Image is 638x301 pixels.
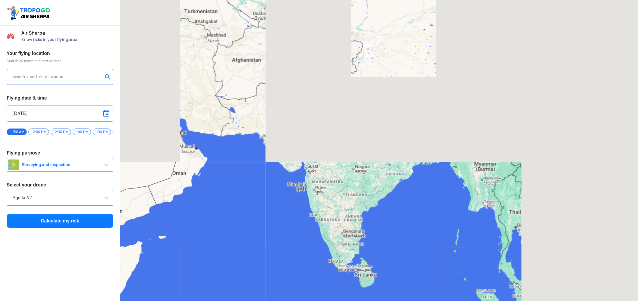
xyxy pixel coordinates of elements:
span: Know risks in your flying area [21,37,113,42]
span: Air Sherpa [21,30,113,36]
img: ic_tgdronemaps.svg [5,5,52,20]
input: Select Date [12,110,108,118]
span: Search by name or select on map [7,58,113,64]
span: 12:30 PM [51,129,71,135]
span: 12:00 PM [28,129,49,135]
span: 11:58 AM [7,129,27,135]
button: Calculate my risk [7,214,113,228]
span: 1:30 PM [93,129,111,135]
span: Surveying and Inspection [19,162,102,167]
span: 2:00 PM [113,129,131,135]
img: Risk Scores [7,32,15,40]
button: Surveying and Inspection [7,158,113,172]
h3: Select your drone [7,182,113,187]
span: 1:00 PM [73,129,91,135]
img: survey.png [8,159,19,170]
h3: Flying purpose [7,150,113,155]
h3: Your flying location [7,51,113,56]
input: Search by name or Brand [12,194,108,202]
input: Search your flying location [12,73,103,81]
h3: Flying date & time [7,96,113,100]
